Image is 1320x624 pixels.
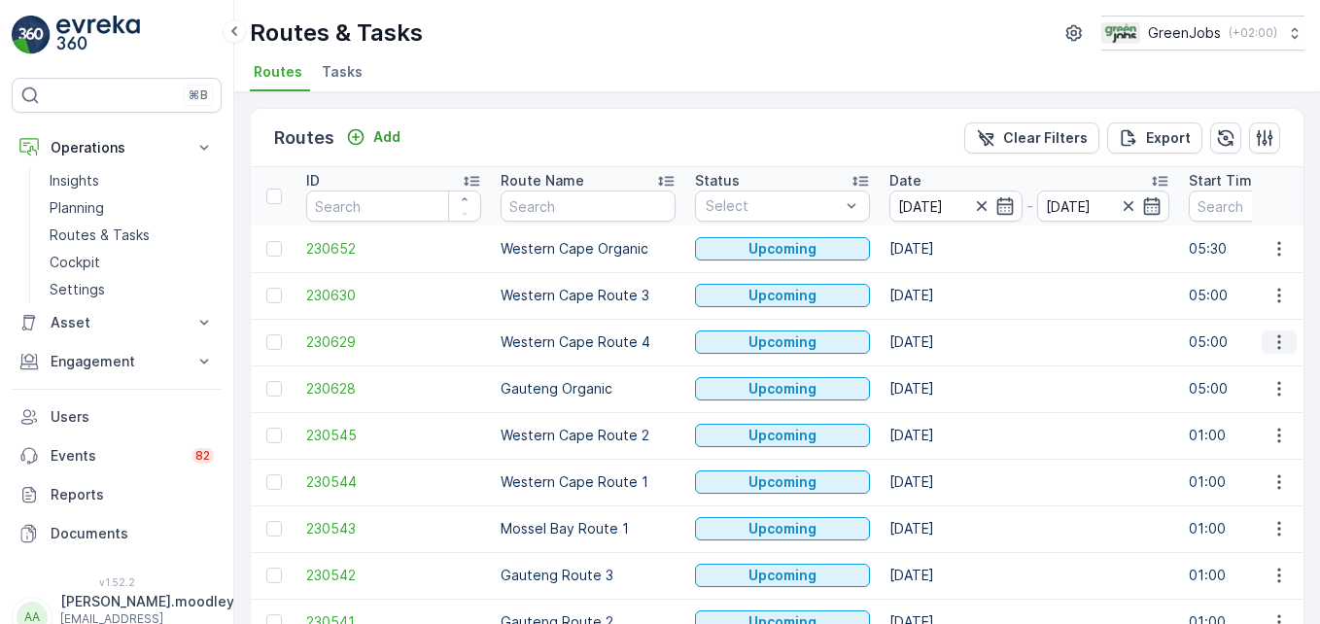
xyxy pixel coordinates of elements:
[1101,22,1140,44] img: Green_Jobs_Logo.png
[51,352,183,371] p: Engagement
[306,566,481,585] a: 230542
[501,332,676,352] p: Western Cape Route 4
[889,191,1023,222] input: dd/mm/yyyy
[501,379,676,399] p: Gauteng Organic
[306,472,481,492] a: 230544
[695,424,870,447] button: Upcoming
[501,239,676,259] p: Western Cape Organic
[880,365,1179,412] td: [DATE]
[1003,128,1088,148] p: Clear Filters
[51,407,214,427] p: Users
[266,521,282,537] div: Toggle Row Selected
[12,475,222,514] a: Reports
[51,313,183,332] p: Asset
[42,194,222,222] a: Planning
[12,398,222,436] a: Users
[373,127,400,147] p: Add
[306,332,481,352] a: 230629
[50,280,105,299] p: Settings
[306,519,481,538] span: 230543
[748,519,816,538] p: Upcoming
[51,485,214,504] p: Reports
[306,191,481,222] input: Search
[50,171,99,191] p: Insights
[1026,194,1033,218] p: -
[1107,122,1202,154] button: Export
[56,16,140,54] img: logo_light-DOdMpM7g.png
[880,459,1179,505] td: [DATE]
[501,519,676,538] p: Mossel Bay Route 1
[1146,128,1191,148] p: Export
[306,379,481,399] a: 230628
[1229,25,1277,41] p: ( +02:00 )
[266,568,282,583] div: Toggle Row Selected
[42,276,222,303] a: Settings
[501,426,676,445] p: Western Cape Route 2
[695,330,870,354] button: Upcoming
[501,191,676,222] input: Search
[306,171,320,191] p: ID
[266,288,282,303] div: Toggle Row Selected
[306,426,481,445] a: 230545
[42,222,222,249] a: Routes & Tasks
[50,253,100,272] p: Cockpit
[51,524,214,543] p: Documents
[695,470,870,494] button: Upcoming
[306,239,481,259] a: 230652
[880,412,1179,459] td: [DATE]
[880,505,1179,552] td: [DATE]
[880,272,1179,319] td: [DATE]
[880,552,1179,599] td: [DATE]
[51,138,183,157] p: Operations
[748,426,816,445] p: Upcoming
[695,284,870,307] button: Upcoming
[306,286,481,305] a: 230630
[880,319,1179,365] td: [DATE]
[501,171,584,191] p: Route Name
[12,576,222,588] span: v 1.52.2
[266,334,282,350] div: Toggle Row Selected
[695,237,870,260] button: Upcoming
[266,381,282,397] div: Toggle Row Selected
[322,62,363,82] span: Tasks
[748,566,816,585] p: Upcoming
[748,332,816,352] p: Upcoming
[51,446,180,466] p: Events
[189,87,208,103] p: ⌘B
[274,124,334,152] p: Routes
[250,17,423,49] p: Routes & Tasks
[60,592,234,611] p: [PERSON_NAME].moodley
[1148,23,1221,43] p: GreenJobs
[338,125,408,149] button: Add
[964,122,1099,154] button: Clear Filters
[266,241,282,257] div: Toggle Row Selected
[42,249,222,276] a: Cockpit
[706,196,840,216] p: Select
[748,286,816,305] p: Upcoming
[1189,171,1261,191] p: Start Time
[695,564,870,587] button: Upcoming
[695,517,870,540] button: Upcoming
[695,171,740,191] p: Status
[889,171,921,191] p: Date
[12,342,222,381] button: Engagement
[195,448,210,464] p: 82
[880,225,1179,272] td: [DATE]
[501,566,676,585] p: Gauteng Route 3
[266,474,282,490] div: Toggle Row Selected
[748,239,816,259] p: Upcoming
[748,472,816,492] p: Upcoming
[501,472,676,492] p: Western Cape Route 1
[12,128,222,167] button: Operations
[254,62,302,82] span: Routes
[1037,191,1170,222] input: dd/mm/yyyy
[12,436,222,475] a: Events82
[266,428,282,443] div: Toggle Row Selected
[12,514,222,553] a: Documents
